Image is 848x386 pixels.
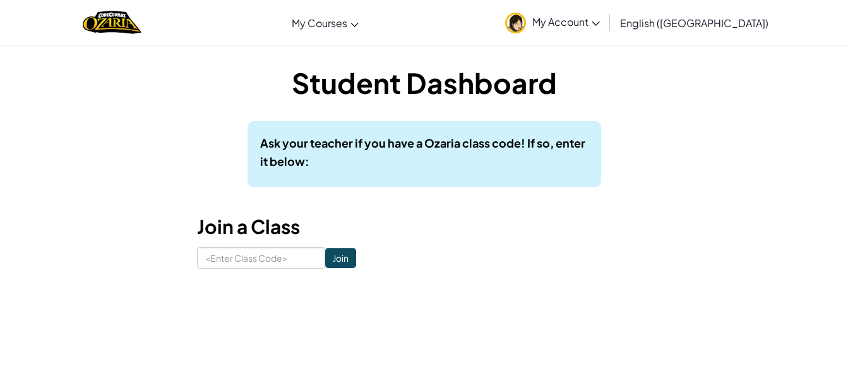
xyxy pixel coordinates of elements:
span: My Courses [292,16,347,30]
span: English ([GEOGRAPHIC_DATA]) [620,16,768,30]
img: Home [83,9,141,35]
b: Ask your teacher if you have a Ozaria class code! If so, enter it below: [260,136,585,168]
a: My Account [499,3,606,42]
input: Join [325,248,356,268]
h1: Student Dashboard [197,63,652,102]
h3: Join a Class [197,213,652,241]
img: avatar [505,13,526,33]
a: English ([GEOGRAPHIC_DATA]) [614,6,775,40]
a: My Courses [285,6,365,40]
a: Ozaria by CodeCombat logo [83,9,141,35]
input: <Enter Class Code> [197,247,325,269]
span: My Account [532,15,600,28]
